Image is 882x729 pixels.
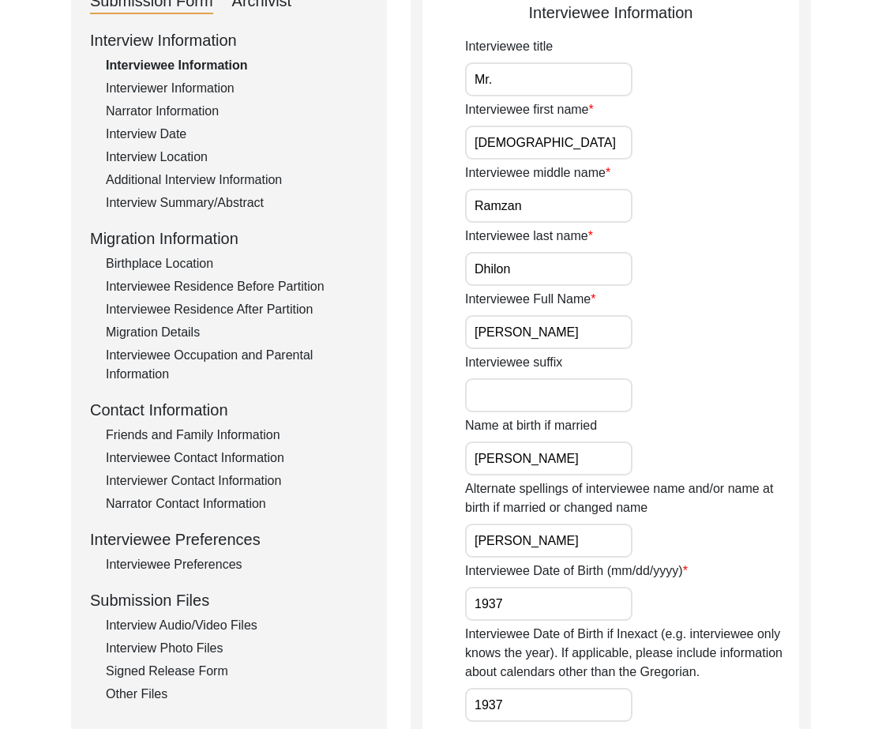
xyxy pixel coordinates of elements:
[106,555,368,574] div: Interviewee Preferences
[106,171,368,190] div: Additional Interview Information
[106,277,368,296] div: Interviewee Residence Before Partition
[106,194,368,212] div: Interview Summary/Abstract
[106,148,368,167] div: Interview Location
[465,479,799,517] label: Alternate spellings of interviewee name and/or name at birth if married or changed name
[465,100,594,119] label: Interviewee first name
[465,625,799,682] label: Interviewee Date of Birth if Inexact (e.g. interviewee only knows the year). If applicable, pleas...
[465,227,593,246] label: Interviewee last name
[106,323,368,342] div: Migration Details
[465,562,688,581] label: Interviewee Date of Birth (mm/dd/yyyy)
[106,616,368,635] div: Interview Audio/Video Files
[465,353,562,372] label: Interviewee suffix
[90,528,368,551] div: Interviewee Preferences
[90,28,368,52] div: Interview Information
[106,102,368,121] div: Narrator Information
[90,588,368,612] div: Submission Files
[422,1,799,24] div: Interviewee Information
[106,639,368,658] div: Interview Photo Files
[465,290,595,309] label: Interviewee Full Name
[106,346,368,384] div: Interviewee Occupation and Parental Information
[465,37,553,56] label: Interviewee title
[465,416,597,435] label: Name at birth if married
[106,300,368,319] div: Interviewee Residence After Partition
[90,398,368,422] div: Contact Information
[106,254,368,273] div: Birthplace Location
[465,163,610,182] label: Interviewee middle name
[106,472,368,490] div: Interviewer Contact Information
[106,125,368,144] div: Interview Date
[106,426,368,445] div: Friends and Family Information
[90,227,368,250] div: Migration Information
[106,494,368,513] div: Narrator Contact Information
[106,662,368,681] div: Signed Release Form
[106,449,368,468] div: Interviewee Contact Information
[106,79,368,98] div: Interviewer Information
[106,56,368,75] div: Interviewee Information
[106,685,368,704] div: Other Files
